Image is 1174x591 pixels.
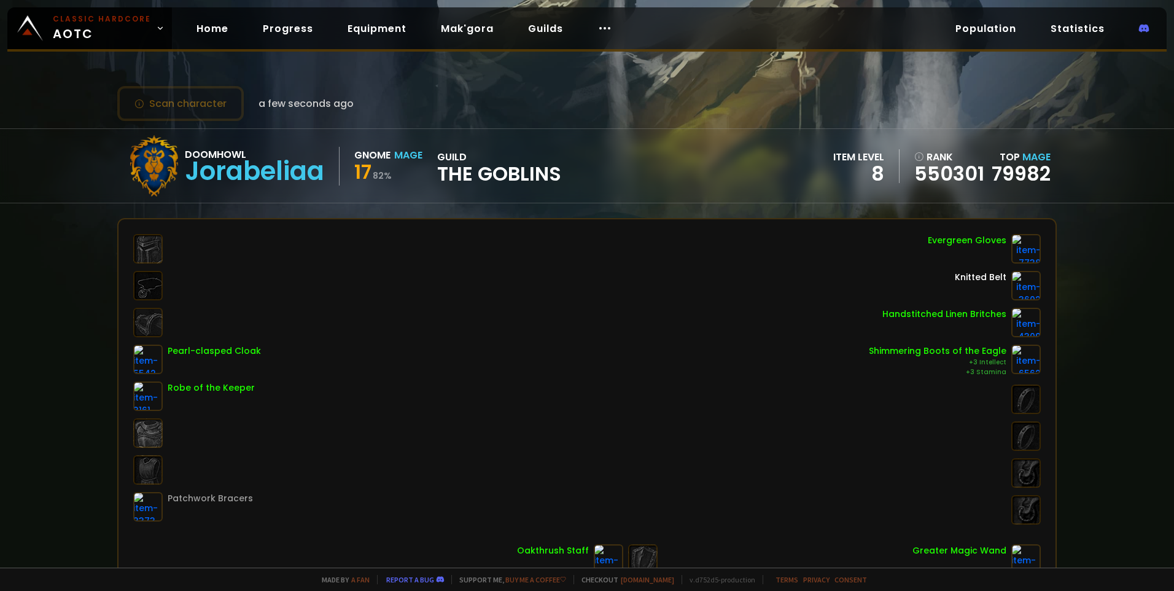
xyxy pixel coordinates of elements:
[253,16,323,41] a: Progress
[431,16,503,41] a: Mak'gora
[1011,544,1041,574] img: item-11288
[7,7,172,49] a: Classic HardcoreAOTC
[869,358,1006,367] div: +3 Intellect
[517,544,589,557] div: Oakthrush Staff
[133,492,163,522] img: item-3373
[573,575,674,584] span: Checkout
[53,14,151,43] span: AOTC
[354,147,391,163] div: Gnome
[1011,271,1041,300] img: item-3602
[882,308,1006,321] div: Handstitched Linen Britches
[386,575,434,584] a: Report a bug
[394,147,422,163] div: Mage
[351,575,370,584] a: a fan
[518,16,573,41] a: Guilds
[451,575,566,584] span: Support me,
[869,367,1006,377] div: +3 Stamina
[259,96,354,111] span: a few seconds ago
[437,165,561,183] span: The Goblins
[185,162,324,181] div: Jorabeliaa
[1011,308,1041,337] img: item-4309
[187,16,238,41] a: Home
[338,16,416,41] a: Equipment
[621,575,674,584] a: [DOMAIN_NAME]
[314,575,370,584] span: Made by
[168,382,255,394] div: Robe of the Keeper
[354,158,371,186] span: 17
[185,147,324,162] div: Doomhowl
[833,149,884,165] div: item level
[992,149,1051,165] div: Top
[834,575,867,584] a: Consent
[914,149,984,165] div: rank
[437,149,561,183] div: guild
[505,575,566,584] a: Buy me a coffee
[1022,150,1051,164] span: Mage
[776,575,798,584] a: Terms
[1011,234,1041,264] img: item-7738
[133,382,163,411] img: item-3161
[53,14,151,25] small: Classic Hardcore
[373,170,392,182] small: 82 %
[955,271,1006,284] div: Knitted Belt
[133,345,163,374] img: item-5542
[914,165,984,183] a: 550301
[992,160,1051,187] a: 79982
[912,544,1006,557] div: Greater Magic Wand
[1041,16,1114,41] a: Statistics
[946,16,1026,41] a: Population
[168,492,253,505] div: Patchwork Bracers
[803,575,830,584] a: Privacy
[168,345,261,358] div: Pearl-clasped Cloak
[117,86,244,121] button: Scan character
[682,575,755,584] span: v. d752d5 - production
[594,544,623,574] img: item-15397
[1011,345,1041,374] img: item-6562
[928,234,1006,247] div: Evergreen Gloves
[869,345,1006,358] div: Shimmering Boots of the Eagle
[833,165,884,183] div: 8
